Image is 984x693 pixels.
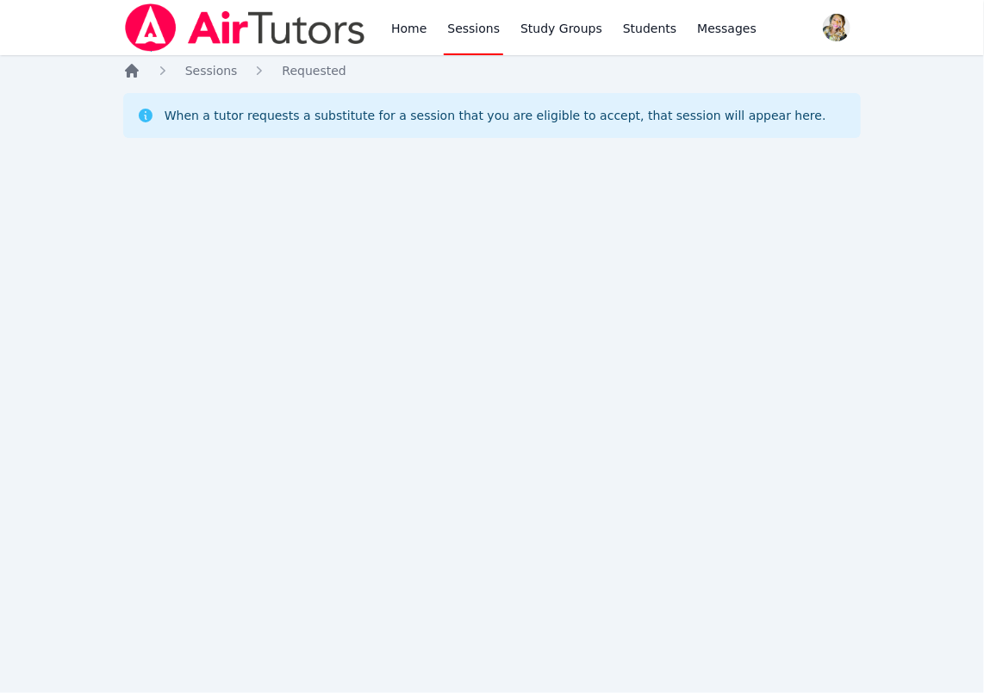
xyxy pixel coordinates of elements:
[185,64,238,78] span: Sessions
[282,64,346,78] span: Requested
[165,107,826,124] div: When a tutor requests a substitute for a session that you are eligible to accept, that session wi...
[282,62,346,79] a: Requested
[123,3,367,52] img: Air Tutors
[697,20,757,37] span: Messages
[185,62,238,79] a: Sessions
[123,62,862,79] nav: Breadcrumb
